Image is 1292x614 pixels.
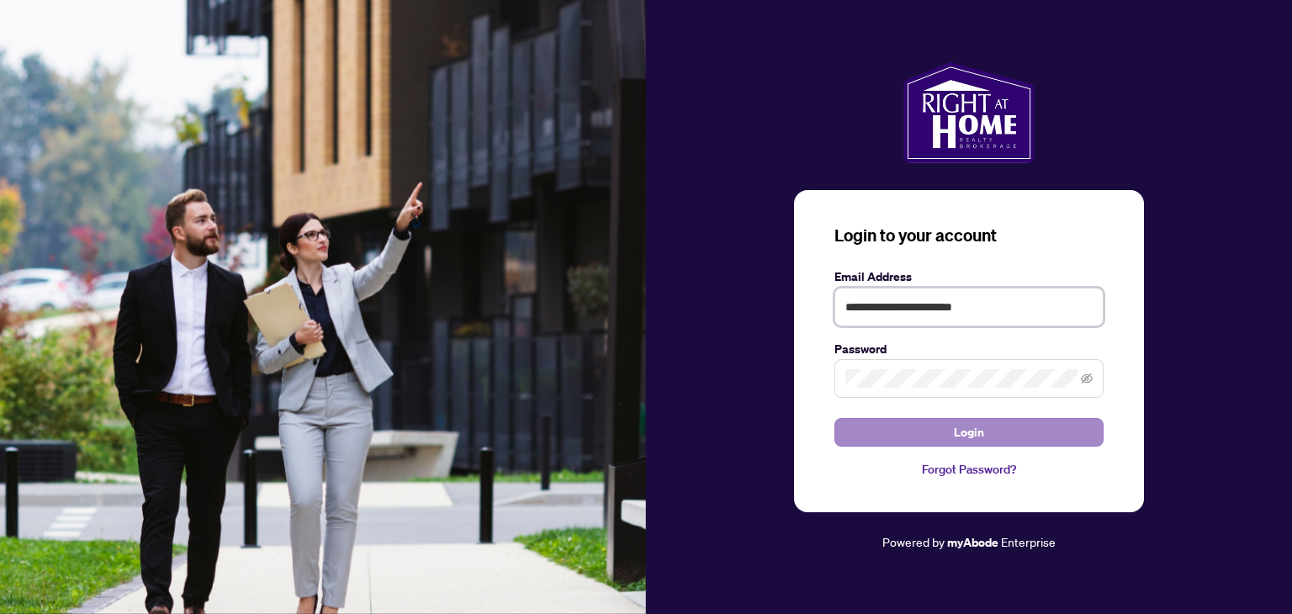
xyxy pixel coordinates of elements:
[834,460,1104,479] a: Forgot Password?
[834,418,1104,447] button: Login
[954,419,984,446] span: Login
[834,267,1104,286] label: Email Address
[947,533,998,552] a: myAbode
[882,534,945,549] span: Powered by
[834,224,1104,247] h3: Login to your account
[1001,534,1056,549] span: Enterprise
[903,62,1034,163] img: ma-logo
[834,340,1104,358] label: Password
[1081,373,1093,384] span: eye-invisible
